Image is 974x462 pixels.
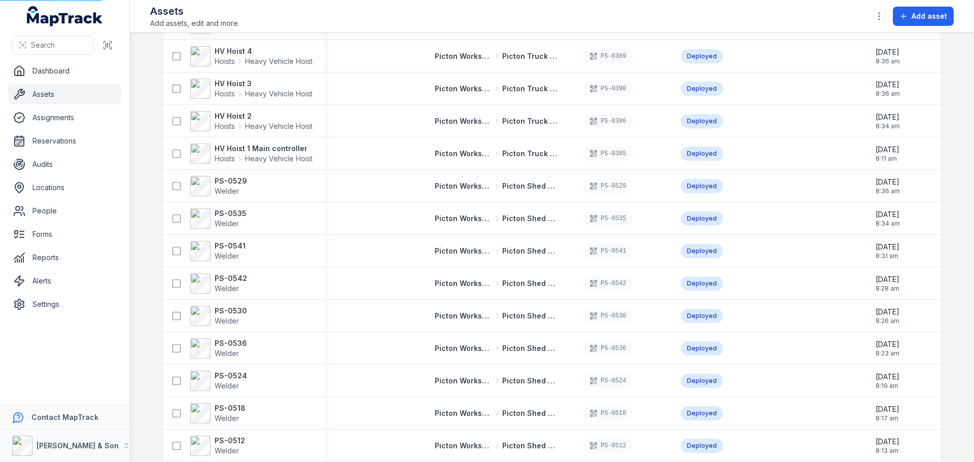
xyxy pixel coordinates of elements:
[190,436,245,456] a: PS-0512Welder
[876,382,899,390] span: 8:19 am
[8,271,121,291] a: Alerts
[215,208,247,219] strong: PS-0535
[435,408,559,418] a: Picton Workshops & BaysPicton Shed 2 Fabrication Shop
[215,89,235,99] span: Hoists
[876,252,899,260] span: 8:31 am
[215,316,239,325] span: Welder
[31,413,98,421] strong: Contact MapTrack
[215,284,239,293] span: Welder
[190,79,312,99] a: HV Hoist 3HoistsHeavy Vehicle Hoist
[583,374,632,388] div: PS-0524
[876,209,900,220] span: [DATE]
[502,441,560,451] span: Picton Shed 2 Fabrication Shop
[876,339,899,358] time: 06/08/2025, 8:23:01 am
[876,447,899,455] span: 8:13 am
[215,436,245,446] strong: PS-0512
[876,155,899,163] span: 8:11 am
[215,187,239,195] span: Welder
[435,278,559,289] a: Picton Workshops & BaysPicton Shed 2 Fabrication Shop
[190,208,247,229] a: PS-0535Welder
[876,307,899,325] time: 06/08/2025, 8:26:09 am
[190,371,247,391] a: PS-0524Welder
[876,177,900,195] time: 06/08/2025, 8:36:39 am
[435,214,559,224] a: Picton Workshops & BaysPicton Shed 2 Fabrication Shop
[8,108,121,128] a: Assignments
[190,111,312,131] a: HV Hoist 2HoistsHeavy Vehicle Hoist
[435,408,492,418] span: Picton Workshops & Bays
[876,372,899,390] time: 06/08/2025, 8:19:41 am
[681,211,723,226] div: Deployed
[876,307,899,317] span: [DATE]
[583,244,632,258] div: PS-0541
[435,181,492,191] span: Picton Workshops & Bays
[502,51,560,61] span: Picton Truck Bay
[583,82,632,96] div: PS-0390
[876,349,899,358] span: 8:23 am
[876,404,899,414] span: [DATE]
[215,154,235,164] span: Hoists
[215,56,235,66] span: Hoists
[876,285,899,293] span: 8:28 am
[8,177,121,198] a: Locations
[876,177,900,187] span: [DATE]
[435,343,492,353] span: Picton Workshops & Bays
[876,47,900,65] time: 07/08/2025, 8:36:59 am
[215,371,247,381] strong: PS-0524
[215,121,235,131] span: Hoists
[435,311,492,321] span: Picton Workshops & Bays
[37,441,119,450] strong: [PERSON_NAME] & Son
[876,317,899,325] span: 8:26 am
[681,439,723,453] div: Deployed
[8,201,121,221] a: People
[681,179,723,193] div: Deployed
[876,187,900,195] span: 8:36 am
[190,241,246,261] a: PS-0541Welder
[8,154,121,174] a: Audits
[583,406,632,420] div: PS-0518
[215,219,239,228] span: Welder
[876,112,900,130] time: 07/08/2025, 8:34:20 am
[8,247,121,268] a: Reports
[583,147,632,161] div: PS-0385
[502,214,560,224] span: Picton Shed 2 Fabrication Shop
[215,46,312,56] strong: HV Hoist 4
[215,414,239,422] span: Welder
[245,89,312,99] span: Heavy Vehicle Hoist
[502,408,560,418] span: Picton Shed 2 Fabrication Shop
[681,276,723,291] div: Deployed
[435,376,492,386] span: Picton Workshops & Bays
[190,273,247,294] a: PS-0542Welder
[150,4,239,18] h2: Assets
[245,154,312,164] span: Heavy Vehicle Hoist
[876,437,899,455] time: 06/08/2025, 8:13:15 am
[876,274,899,293] time: 06/08/2025, 8:28:45 am
[215,446,239,455] span: Welder
[502,376,560,386] span: Picton Shed 2 Fabrication Shop
[502,311,560,321] span: Picton Shed 2 Fabrication Shop
[8,84,121,104] a: Assets
[681,374,723,388] div: Deployed
[583,276,632,291] div: PS-0542
[215,241,246,251] strong: PS-0541
[876,112,900,122] span: [DATE]
[876,220,900,228] span: 8:34 am
[435,246,559,256] a: Picton Workshops & BaysPicton Shed 2 Fabrication Shop
[876,145,899,155] span: [DATE]
[876,404,899,422] time: 06/08/2025, 8:17:17 am
[245,121,312,131] span: Heavy Vehicle Hoist
[435,441,559,451] a: Picton Workshops & BaysPicton Shed 2 Fabrication Shop
[876,80,900,90] span: [DATE]
[435,116,492,126] span: Picton Workshops & Bays
[215,252,239,260] span: Welder
[215,381,239,390] span: Welder
[435,376,559,386] a: Picton Workshops & BaysPicton Shed 2 Fabrication Shop
[190,338,247,359] a: PS-0536Welder
[876,145,899,163] time: 07/08/2025, 8:11:49 am
[502,343,560,353] span: Picton Shed 2 Fabrication Shop
[681,406,723,420] div: Deployed
[681,114,723,128] div: Deployed
[435,343,559,353] a: Picton Workshops & BaysPicton Shed 2 Fabrication Shop
[435,51,492,61] span: Picton Workshops & Bays
[502,278,560,289] span: Picton Shed 2 Fabrication Shop
[893,7,954,26] button: Add asset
